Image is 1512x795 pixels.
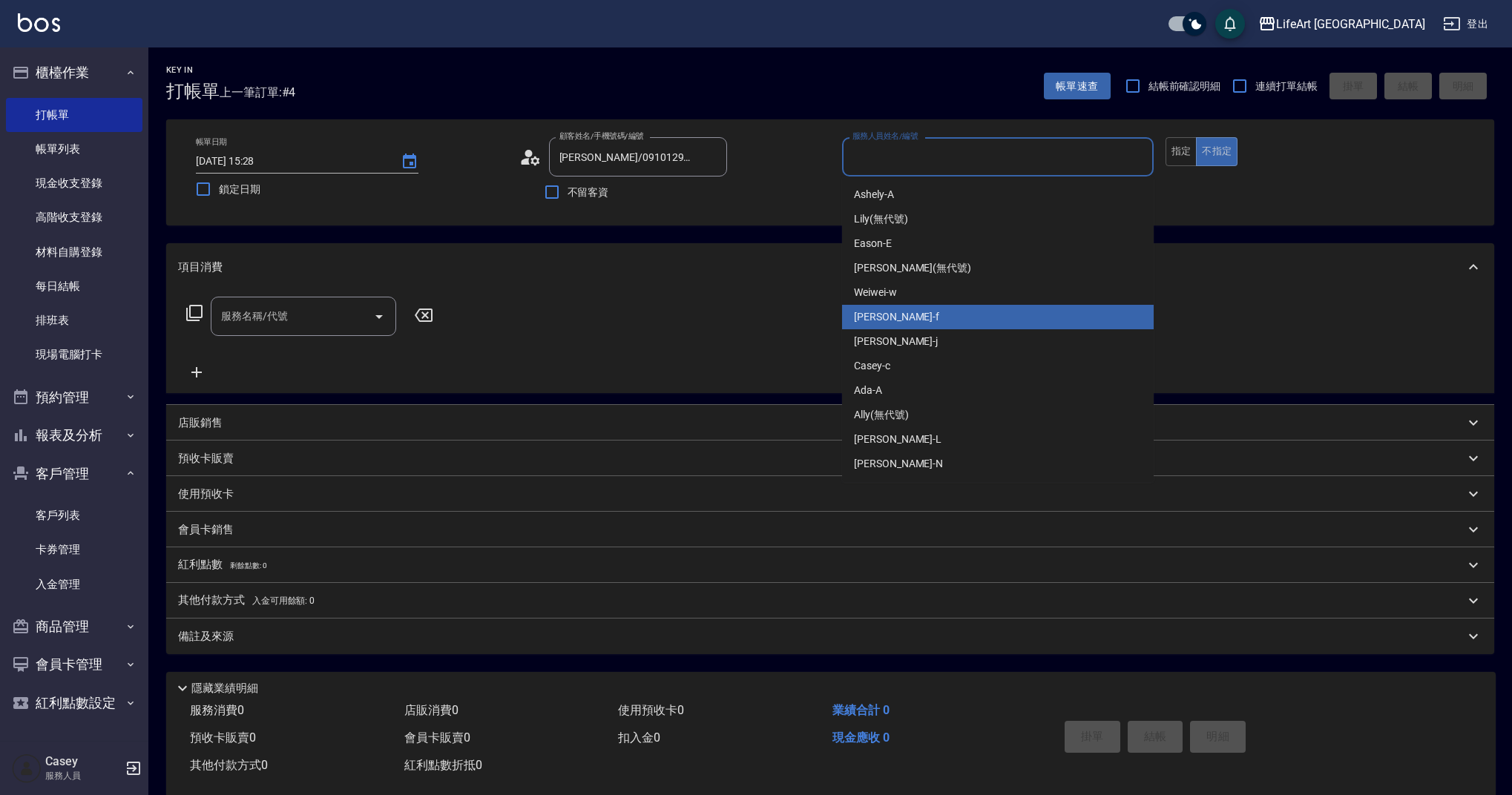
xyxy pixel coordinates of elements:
button: 紅利點數設定 [6,684,142,722]
button: 商品管理 [6,607,142,646]
button: LifeArt [GEOGRAPHIC_DATA] [1252,9,1431,39]
span: [PERSON_NAME] -N [854,456,943,472]
a: 排班表 [6,303,142,337]
span: 不留客資 [568,185,609,200]
p: 會員卡銷售 [178,522,234,538]
a: 打帳單 [6,98,142,132]
button: 客戶管理 [6,455,142,493]
p: 其他付款方式 [178,593,315,609]
span: 鎖定日期 [219,182,260,197]
button: 櫃檯作業 [6,53,142,92]
p: 預收卡販賣 [178,451,234,466]
span: 現金應收 0 [832,730,890,745]
a: 材料自購登錄 [6,235,142,269]
a: 客戶列表 [6,498,142,532]
a: 卡券管理 [6,532,142,567]
span: Weiwei -w [854,285,897,300]
p: 使用預收卡 [178,486,234,502]
span: [PERSON_NAME] -L [854,432,941,447]
a: 現金收支登錄 [6,166,142,200]
a: 帳單列表 [6,132,142,166]
button: save [1215,9,1245,39]
a: 入金管理 [6,567,142,601]
span: 入金可用餘額: 0 [252,596,315,606]
span: 扣入金 0 [618,730,660,745]
span: Ashely -A [854,187,894,202]
p: 紅利點數 [178,557,266,573]
span: 預收卡販賣 0 [190,730,256,745]
span: [PERSON_NAME] (無代號) [854,260,971,276]
span: 其他付款方式 0 [190,758,268,772]
span: 使用預收卡 0 [618,703,684,717]
p: 服務人員 [45,769,121,782]
a: 每日結帳 [6,269,142,303]
button: 預約管理 [6,378,142,417]
span: 紅利點數折抵 0 [404,758,482,772]
p: 隱藏業績明細 [191,681,258,696]
span: 上一筆訂單:#4 [220,83,296,102]
span: 服務消費 0 [190,703,244,717]
span: 會員卡販賣 0 [404,730,470,745]
button: Choose date, selected date is 2025-09-09 [392,144,427,179]
div: 備註及來源 [166,618,1494,654]
div: 使用預收卡 [166,476,1494,512]
button: 指定 [1166,137,1197,166]
div: 其他付款方式入金可用餘額: 0 [166,583,1494,618]
span: [PERSON_NAME] -j [854,334,938,349]
label: 顧客姓名/手機號碼/編號 [559,131,644,142]
label: 服務人員姓名/編號 [852,131,918,142]
button: 會員卡管理 [6,645,142,684]
span: 連續打單結帳 [1255,79,1318,94]
p: 項目消費 [178,260,223,275]
p: 備註及來源 [178,629,234,644]
span: Lily (無代號) [854,211,908,227]
button: 帳單速查 [1044,73,1111,100]
span: 業績合計 0 [832,703,890,717]
img: Logo [18,13,60,32]
div: 項目消費 [166,243,1494,291]
button: Open [367,305,391,329]
div: 預收卡販賣 [166,441,1494,476]
a: 現場電腦打卡 [6,337,142,372]
div: 會員卡銷售 [166,512,1494,547]
button: 登出 [1437,10,1494,38]
div: 店販銷售 [166,405,1494,441]
span: 結帳前確認明細 [1148,79,1221,94]
div: LifeArt [GEOGRAPHIC_DATA] [1276,15,1425,33]
button: 不指定 [1196,137,1237,166]
span: Casey -c [854,358,890,374]
span: 店販消費 0 [404,703,458,717]
p: 店販銷售 [178,415,223,431]
div: 紅利點數剩餘點數: 0 [166,547,1494,583]
label: 帳單日期 [196,136,227,148]
span: Eason -E [854,236,892,251]
h3: 打帳單 [166,81,220,102]
span: Ada -A [854,383,882,398]
span: Ally (無代號) [854,407,909,423]
button: 報表及分析 [6,416,142,455]
a: 高階收支登錄 [6,200,142,234]
input: YYYY/MM/DD hh:mm [196,149,386,174]
span: [PERSON_NAME] -f [854,309,939,325]
img: Person [12,753,42,783]
h5: Casey [45,754,121,769]
h2: Key In [166,65,220,75]
span: 剩餘點數: 0 [230,561,267,570]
